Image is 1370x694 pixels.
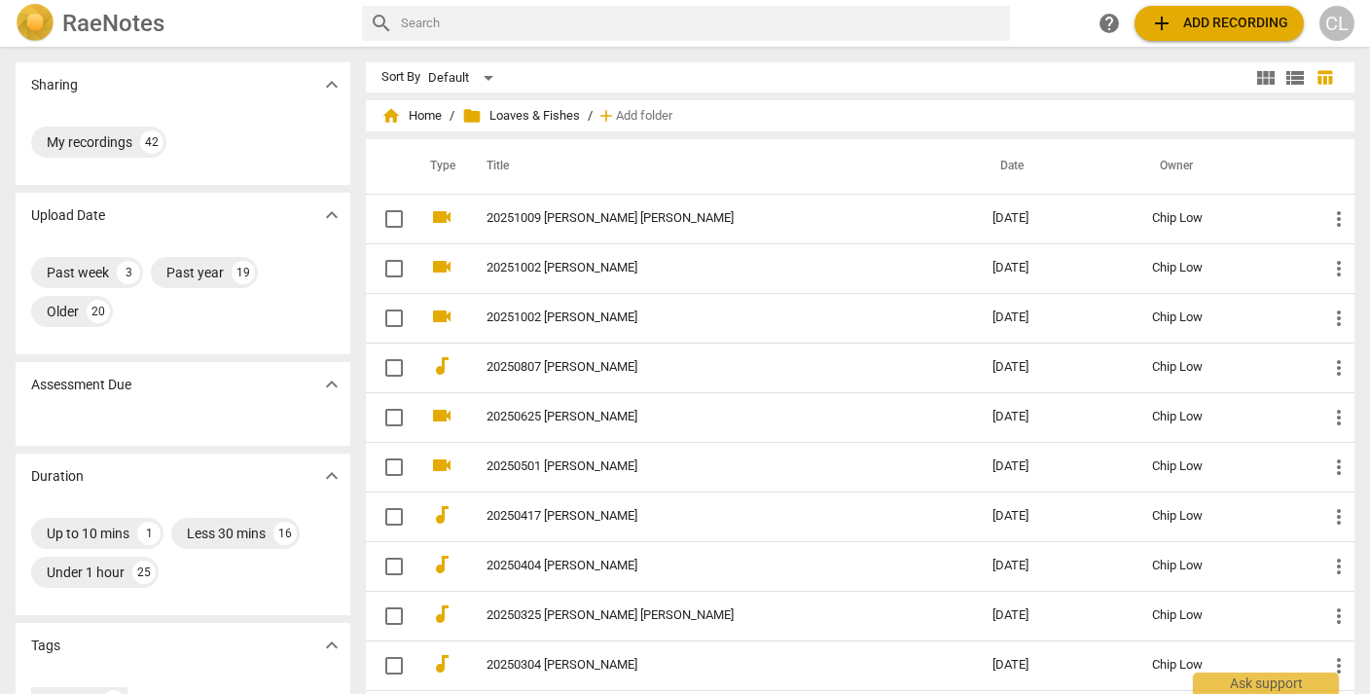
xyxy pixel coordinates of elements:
[317,201,346,230] button: Show more
[1327,406,1351,429] span: more_vert
[462,106,482,126] span: folder
[87,300,110,323] div: 20
[31,636,60,656] p: Tags
[977,591,1136,640] td: [DATE]
[430,603,453,626] span: audiotrack
[430,205,453,229] span: videocam
[320,634,343,657] span: expand_more
[977,541,1136,591] td: [DATE]
[430,404,453,427] span: videocam
[1327,555,1351,578] span: more_vert
[1152,608,1296,623] div: Chip Low
[166,263,224,282] div: Past year
[977,640,1136,690] td: [DATE]
[1193,673,1339,694] div: Ask support
[381,106,401,126] span: home
[487,261,922,275] a: 20251002 [PERSON_NAME]
[1327,456,1351,479] span: more_vert
[1283,66,1307,90] span: view_list
[1150,12,1173,35] span: add
[487,509,922,524] a: 20250417 [PERSON_NAME]
[1327,257,1351,280] span: more_vert
[320,464,343,488] span: expand_more
[47,263,109,282] div: Past week
[487,410,922,424] a: 20250625 [PERSON_NAME]
[977,139,1136,194] th: Date
[1152,261,1296,275] div: Chip Low
[1319,6,1354,41] button: CL
[1327,505,1351,529] span: more_vert
[430,553,453,576] span: audiotrack
[273,522,297,545] div: 16
[47,302,79,321] div: Older
[487,559,922,573] a: 20250404 [PERSON_NAME]
[450,109,454,124] span: /
[187,524,266,543] div: Less 30 mins
[1135,6,1304,41] button: Upload
[1152,509,1296,524] div: Chip Low
[463,139,977,194] th: Title
[977,492,1136,541] td: [DATE]
[401,8,1002,39] input: Search
[317,461,346,491] button: Show more
[1152,410,1296,424] div: Chip Low
[1327,604,1351,628] span: more_vert
[1152,658,1296,673] div: Chip Low
[1150,12,1288,35] span: Add recording
[430,255,453,278] span: videocam
[31,375,131,395] p: Assessment Due
[320,73,343,96] span: expand_more
[1327,207,1351,231] span: more_vert
[487,658,922,673] a: 20250304 [PERSON_NAME]
[16,4,54,43] img: Logo
[1251,63,1280,92] button: Tile view
[1152,360,1296,375] div: Chip Low
[1327,356,1351,380] span: more_vert
[317,631,346,660] button: Show more
[31,75,78,95] p: Sharing
[430,503,453,527] span: audiotrack
[140,130,163,154] div: 42
[320,373,343,396] span: expand_more
[977,343,1136,392] td: [DATE]
[1098,12,1121,35] span: help
[1327,654,1351,677] span: more_vert
[430,305,453,328] span: videocam
[381,70,420,85] div: Sort By
[428,62,500,93] div: Default
[487,608,922,623] a: 20250325 [PERSON_NAME] [PERSON_NAME]
[1136,139,1312,194] th: Owner
[487,360,922,375] a: 20250807 [PERSON_NAME]
[370,12,393,35] span: search
[977,392,1136,442] td: [DATE]
[1327,307,1351,330] span: more_vert
[47,132,132,152] div: My recordings
[977,442,1136,492] td: [DATE]
[232,261,255,284] div: 19
[1092,6,1127,41] a: Help
[977,194,1136,243] td: [DATE]
[1254,66,1278,90] span: view_module
[1152,310,1296,325] div: Chip Low
[1152,211,1296,226] div: Chip Low
[47,563,125,582] div: Under 1 hour
[487,459,922,474] a: 20250501 [PERSON_NAME]
[977,243,1136,293] td: [DATE]
[487,211,922,226] a: 20251009 [PERSON_NAME] [PERSON_NAME]
[430,652,453,676] span: audiotrack
[430,354,453,378] span: audiotrack
[977,293,1136,343] td: [DATE]
[381,106,442,126] span: Home
[16,4,346,43] a: LogoRaeNotes
[415,139,463,194] th: Type
[462,106,580,126] span: Loaves & Fishes
[1316,68,1334,87] span: table_chart
[47,524,129,543] div: Up to 10 mins
[1280,63,1310,92] button: List view
[62,10,164,37] h2: RaeNotes
[117,261,140,284] div: 3
[137,522,161,545] div: 1
[430,454,453,477] span: videocam
[1310,63,1339,92] button: Table view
